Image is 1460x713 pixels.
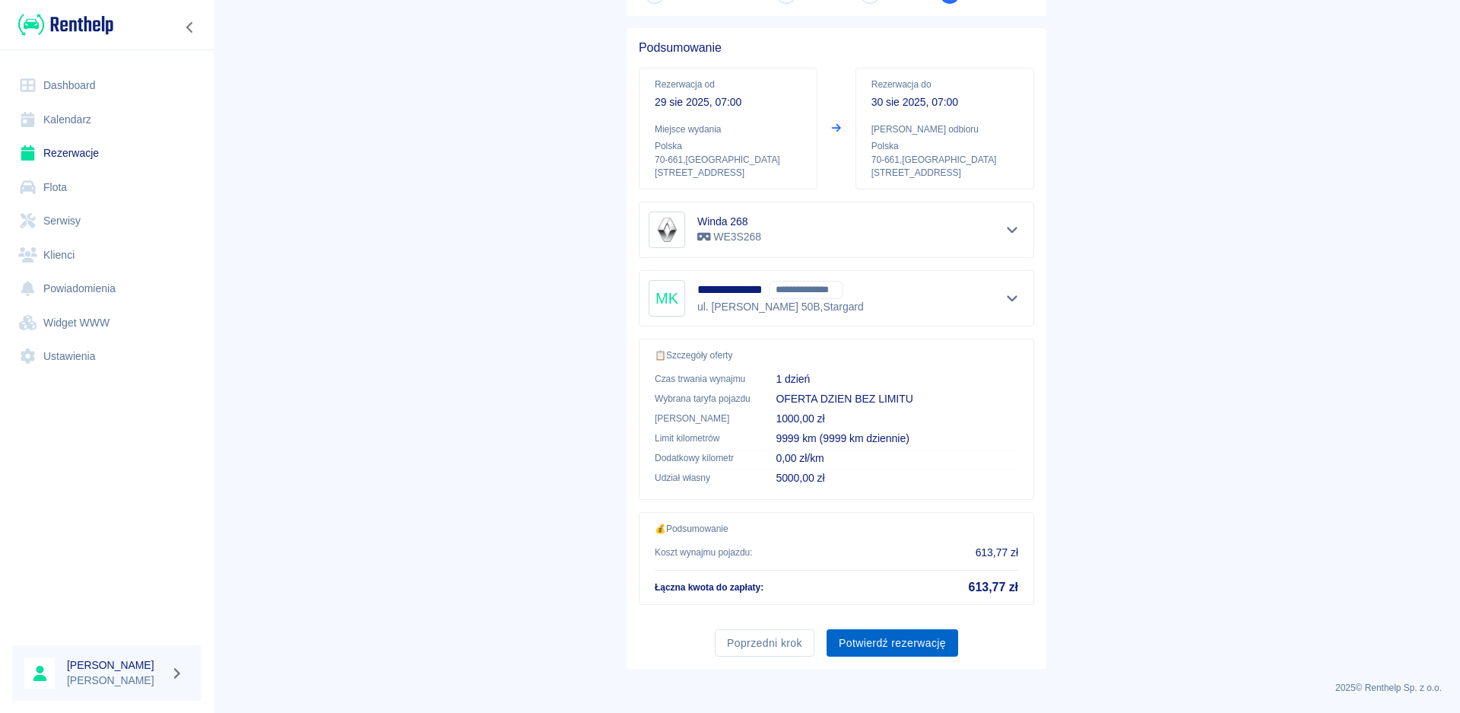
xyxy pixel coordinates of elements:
p: 613,77 zł [976,545,1018,561]
h5: Podsumowanie [639,40,1034,56]
button: Pokaż szczegóły [1000,219,1025,240]
p: Limit kilometrów [655,431,751,445]
p: [PERSON_NAME] [67,673,164,689]
p: OFERTA DZIEN BEZ LIMITU [776,391,1018,407]
img: Image [652,215,682,245]
p: 29 sie 2025, 07:00 [655,94,801,110]
img: Renthelp logo [18,12,113,37]
a: Renthelp logo [12,12,113,37]
button: Pokaż szczegóły [1000,288,1025,309]
p: Koszt wynajmu pojazdu : [655,546,753,559]
a: Flota [12,170,202,205]
a: Serwisy [12,204,202,238]
p: 📋 Szczegóły oferty [655,349,1018,362]
a: Ustawienia [12,339,202,374]
p: Dodatkowy kilometr [655,451,751,465]
a: Powiadomienia [12,272,202,306]
button: Zwiń nawigację [179,18,202,37]
p: WE3S268 [697,229,761,245]
button: Potwierdź rezerwację [827,629,958,657]
button: Poprzedni krok [715,629,814,657]
p: Polska [871,139,1018,153]
p: Udział własny [655,471,751,485]
p: Miejsce wydania [655,123,801,136]
p: 30 sie 2025, 07:00 [871,94,1018,110]
p: [PERSON_NAME] odbioru [871,123,1018,136]
p: 0,00 zł/km [776,450,1018,466]
p: Rezerwacja od [655,78,801,91]
a: Widget WWW [12,306,202,340]
p: 1 dzień [776,371,1018,387]
p: 70-661 , [GEOGRAPHIC_DATA] [655,153,801,167]
p: 💰 Podsumowanie [655,522,1018,536]
h5: 613,77 zł [969,580,1018,595]
p: [STREET_ADDRESS] [655,167,801,180]
a: Dashboard [12,68,202,103]
p: 5000,00 zł [776,470,1018,486]
p: 70-661 , [GEOGRAPHIC_DATA] [871,153,1018,167]
p: Polska [655,139,801,153]
a: Klienci [12,238,202,272]
p: Łączna kwota do zapłaty : [655,581,763,594]
p: [PERSON_NAME] [655,412,751,425]
p: ul. [PERSON_NAME] 50B , Stargard [697,299,879,315]
h6: Winda 268 [697,214,761,229]
p: Czas trwania wynajmu [655,372,751,386]
p: Rezerwacja do [871,78,1018,91]
p: 9999 km (9999 km dziennie) [776,431,1018,447]
p: Wybrana taryfa pojazdu [655,392,751,406]
a: Rezerwacje [12,136,202,170]
p: 1000,00 zł [776,411,1018,427]
p: [STREET_ADDRESS] [871,167,1018,180]
p: 2025 © Renthelp Sp. z o.o. [231,681,1442,695]
div: MK [649,280,685,317]
h6: [PERSON_NAME] [67,657,164,673]
a: Kalendarz [12,103,202,137]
